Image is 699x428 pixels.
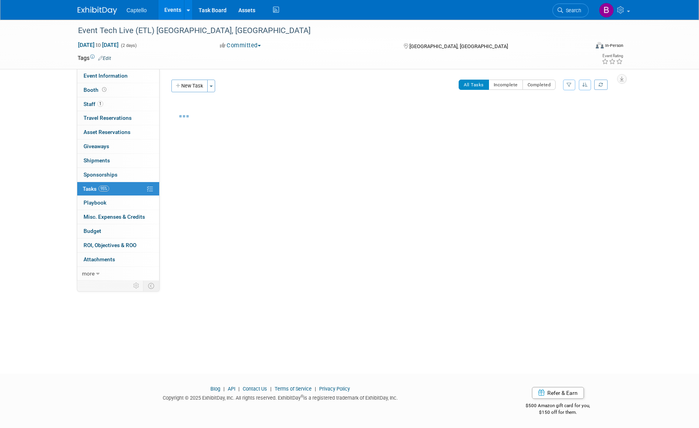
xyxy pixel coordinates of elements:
a: Terms of Service [275,386,312,392]
img: ExhibitDay [78,7,117,15]
span: Shipments [84,157,110,164]
a: Sponsorships [77,168,159,182]
td: Personalize Event Tab Strip [130,281,143,291]
a: Giveaways [77,140,159,153]
span: 1 [97,101,103,107]
span: Sponsorships [84,171,117,178]
span: 95% [99,186,109,192]
a: Shipments [77,154,159,167]
span: Staff [84,101,103,107]
span: | [236,386,242,392]
span: ROI, Objectives & ROO [84,242,136,248]
a: Contact Us [243,386,267,392]
a: Attachments [77,253,159,266]
div: Copyright © 2025 ExhibitDay, Inc. All rights reserved. ExhibitDay is a registered trademark of Ex... [78,393,483,402]
span: | [268,386,273,392]
span: Search [563,7,581,13]
button: Completed [522,80,556,90]
a: Blog [210,386,220,392]
a: Tasks95% [77,182,159,196]
span: Budget [84,228,101,234]
a: API [228,386,235,392]
sup: ® [301,394,303,398]
button: Committed [217,41,264,50]
button: Incomplete [489,80,523,90]
a: Asset Reservations [77,125,159,139]
span: | [313,386,318,392]
span: (2 days) [120,43,137,48]
img: Brad Froese [599,3,614,18]
img: loading... [179,115,189,117]
span: Misc. Expenses & Credits [84,214,145,220]
a: Playbook [77,196,159,210]
button: All Tasks [459,80,489,90]
span: Attachments [84,256,115,262]
span: | [221,386,227,392]
span: Captello [126,7,147,13]
img: Format-Inperson.png [596,42,604,48]
a: more [77,267,159,281]
a: Search [552,4,589,17]
span: more [82,270,95,277]
a: Refer & Earn [532,387,584,399]
a: ROI, Objectives & ROO [77,238,159,252]
span: Asset Reservations [84,129,130,135]
span: Playbook [84,199,106,206]
a: Staff1 [77,97,159,111]
span: Booth not reserved yet [100,87,108,93]
a: Refresh [594,80,608,90]
a: Travel Reservations [77,111,159,125]
a: Misc. Expenses & Credits [77,210,159,224]
span: [GEOGRAPHIC_DATA], [GEOGRAPHIC_DATA] [409,43,508,49]
span: [DATE] [DATE] [78,41,119,48]
span: Tasks [83,186,109,192]
div: $500 Amazon gift card for you, [495,397,622,415]
div: In-Person [605,43,623,48]
div: Event Tech Live (ETL) [GEOGRAPHIC_DATA], [GEOGRAPHIC_DATA] [75,24,577,38]
span: Giveaways [84,143,109,149]
td: Toggle Event Tabs [143,281,160,291]
div: Event Rating [602,54,623,58]
a: Event Information [77,69,159,83]
span: Travel Reservations [84,115,132,121]
div: Event Format [542,41,623,53]
span: to [95,42,102,48]
td: Tags [78,54,111,62]
span: Booth [84,87,108,93]
span: Event Information [84,73,128,79]
a: Privacy Policy [319,386,350,392]
a: Edit [98,56,111,61]
button: New Task [171,80,208,92]
a: Booth [77,83,159,97]
div: $150 off for them. [495,409,622,416]
a: Budget [77,224,159,238]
